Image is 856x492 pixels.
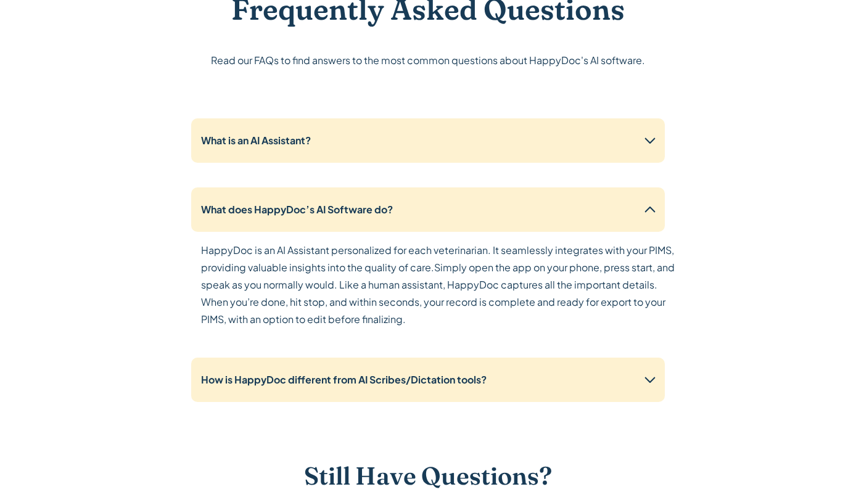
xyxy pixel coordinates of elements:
[201,134,311,147] strong: What is an AI Assistant?
[201,203,393,216] strong: What does HappyDoc’s AI Software do?
[201,373,487,386] strong: How is HappyDoc different from AI Scribes/Dictation tools?
[201,242,675,328] p: HappyDoc is an AI Assistant personalized for each veterinarian. It seamlessly integrates with you...
[304,461,552,491] h3: Still Have Questions?
[211,52,645,69] p: Read our FAQs to find answers to the most common questions about HappyDoc's AI software.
